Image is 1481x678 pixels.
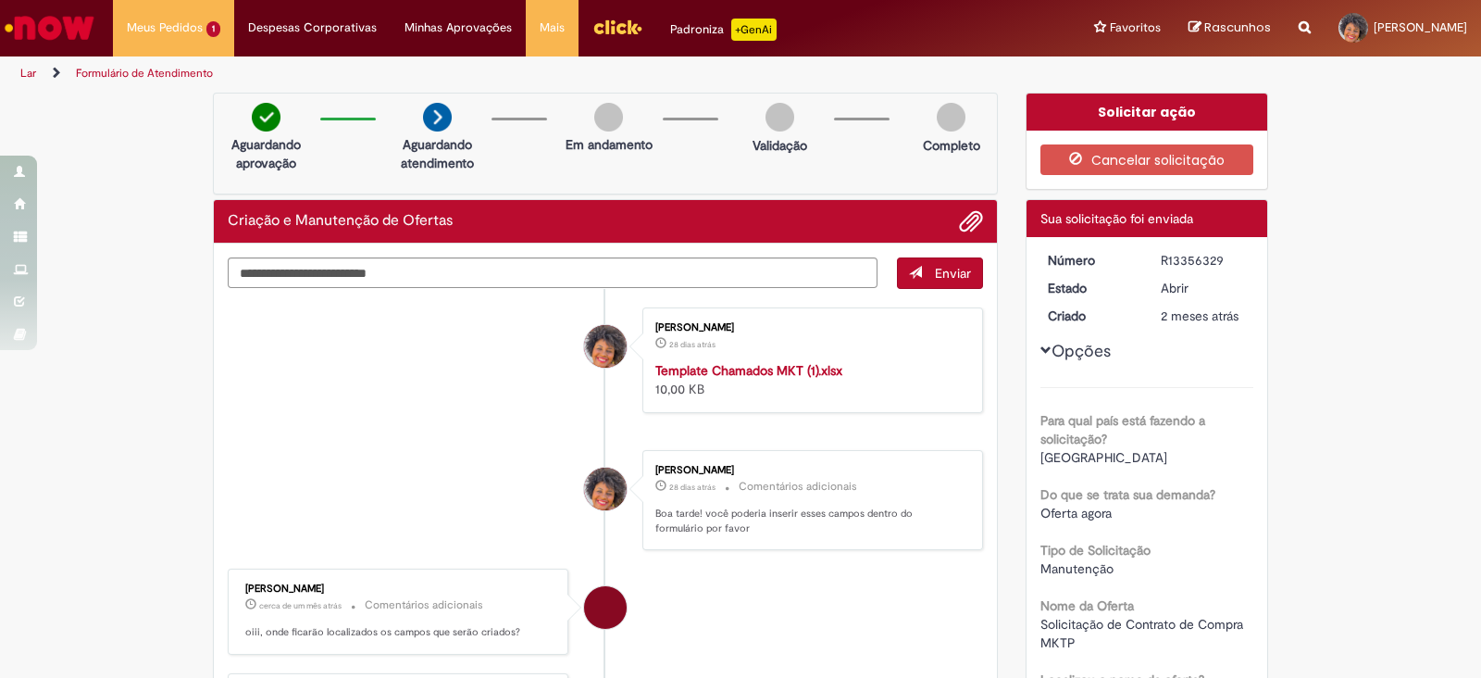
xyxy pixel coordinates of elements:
[228,211,453,230] font: Criação e Manutenção de Ofertas
[592,13,642,41] img: click_logo_yellow_360x200.png
[245,625,520,639] font: oiii, onde ficarão localizados os campos que serão criados?
[655,320,734,334] font: [PERSON_NAME]
[423,103,452,132] img: arrow-next.png
[1040,449,1167,466] font: [GEOGRAPHIC_DATA]
[1040,486,1215,503] font: Do que se trata sua demanda?
[765,103,794,132] img: img-circle-grey.png
[212,23,215,34] font: 1
[669,482,716,493] time: 01/09/2025 17:10:45
[655,463,734,477] font: [PERSON_NAME]
[959,209,983,233] button: Adicionar anexos
[897,257,983,289] button: Enviar
[404,19,512,35] font: Minhas Aprovações
[584,325,627,368] div: Kayene Cristina Moreira Rocha
[1161,252,1224,269] font: R13356329
[248,19,377,35] font: Despesas Corporativas
[566,136,653,153] font: Em andamento
[365,597,483,612] font: Comentários adicionais
[245,582,324,596] font: [PERSON_NAME]
[231,136,301,171] font: Aguardando aprovação
[1040,412,1205,447] font: Para qual país está fazendo a solicitação?
[1161,308,1238,324] time: 05/08/2025 15:47:39
[1161,308,1238,324] font: 2 meses atrás
[1110,19,1161,35] font: Favoritos
[259,600,342,611] time: 28/08/2025 17:28:32
[127,19,203,35] font: Meus Pedidos
[584,586,627,629] div: Matheus Borges
[252,103,280,132] img: check-circle-green.png
[401,136,474,171] font: Aguardando atendimento
[228,213,453,230] h2: Histórico de Tickets de Criação e Manutenção de Ofertas
[594,103,623,132] img: img-circle-grey.png
[1052,341,1111,362] font: Opções
[753,137,807,154] font: Validação
[259,600,342,611] font: cerca de um mês atrás
[670,21,724,37] font: Padroniza
[1048,308,1086,324] font: Criado
[1040,542,1151,559] font: Tipo de Solicitação
[228,257,877,289] textarea: Digite sua mensagem aqui...
[76,66,213,81] a: Formulário de Atendimento
[584,468,627,510] div: Kayene Cristina Moreira Rocha
[937,103,965,132] img: img-circle-grey.png
[1098,103,1196,121] font: Solicitar ação
[655,381,704,397] font: 10,00 KB
[655,362,842,379] a: Template Chamados MKT (1).xlsx
[14,56,974,91] ul: Trilhas de navegação de página
[1040,560,1114,577] font: Manutenção
[923,137,980,154] font: Completo
[1189,19,1271,37] a: Rascunhos
[1040,597,1134,614] font: Nome da Oferta
[1040,210,1193,227] font: Sua solicitação foi enviada
[540,19,565,35] font: Mais
[669,482,716,493] font: 28 dias atrás
[735,22,772,37] font: +GenAi
[1091,151,1225,169] font: Cancelar solicitação
[1161,280,1189,296] font: Abrir
[1048,252,1095,269] font: Número
[1040,144,1254,176] button: Cancelar solicitação
[655,507,915,535] font: Boa tarde! você poderia inserir esses campos dentro do formulário por favor
[2,9,97,46] img: Serviço agora
[1040,616,1247,651] font: Solicitação de Contrato de Compra MKTP
[1161,307,1247,325] div: 05/08/2025 15:47:39
[1374,19,1467,35] font: [PERSON_NAME]
[20,66,36,81] a: Lar
[1204,19,1271,36] font: Rascunhos
[739,479,857,494] font: Comentários adicionais
[669,339,716,350] font: 28 dias atrás
[1048,280,1087,296] font: Estado
[935,265,971,282] font: Enviar
[669,339,716,350] time: 01/09/2025 17:53:10
[1040,505,1112,521] font: Oferta agora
